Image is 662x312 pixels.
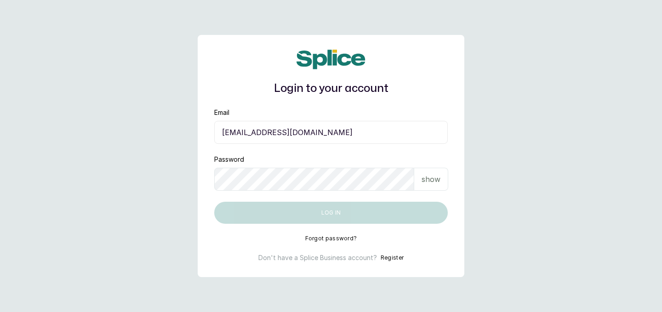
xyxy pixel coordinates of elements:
p: Don't have a Splice Business account? [258,253,377,262]
label: Password [214,155,244,164]
button: Forgot password? [305,235,357,242]
h1: Login to your account [214,80,448,97]
p: show [422,174,440,185]
button: Log in [214,202,448,224]
input: email@acme.com [214,121,448,144]
label: Email [214,108,229,117]
button: Register [381,253,404,262]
